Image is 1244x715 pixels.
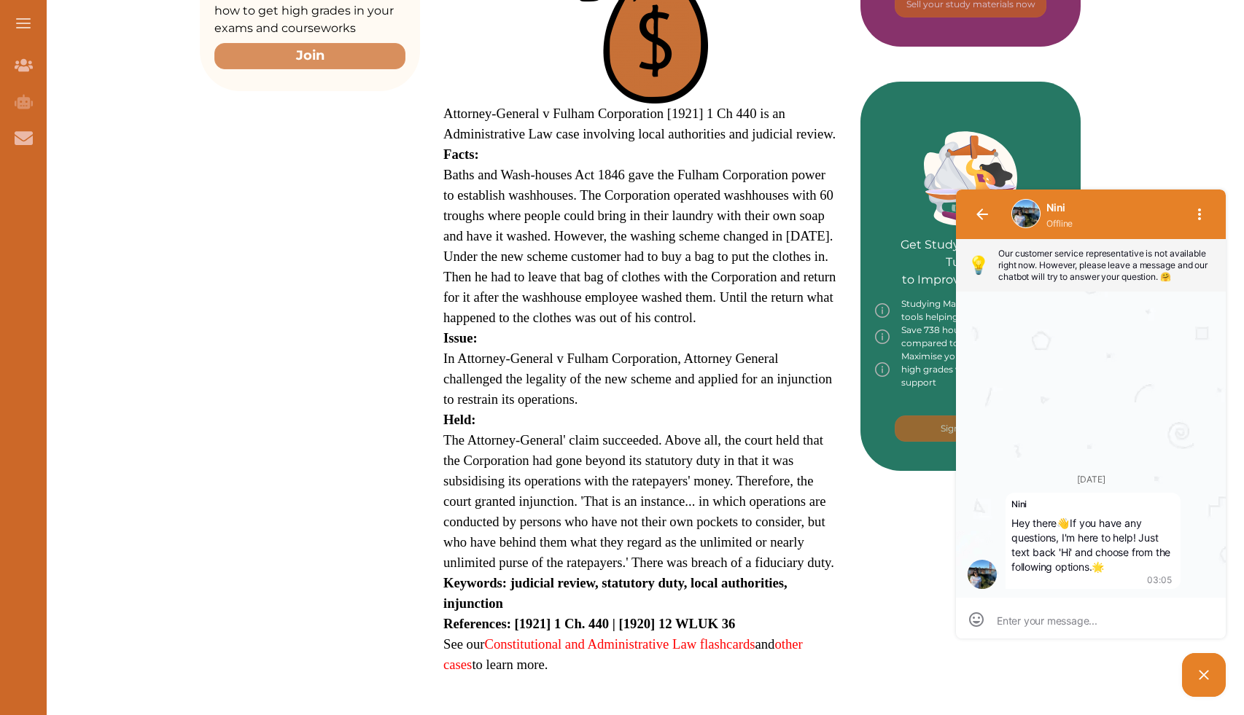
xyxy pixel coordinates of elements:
[875,324,1066,350] div: Save 738 hours of reading per year compared to textbooks
[875,195,1066,289] p: Get Study Materials and Tutoring to Improve your Grades
[894,186,1229,700] iframe: HelpCrunch
[443,106,836,141] span: Attorney-General v Fulham Corporation [1921] 1 Ch 440 is an Administrative Law case involving loc...
[875,297,1066,324] div: Studying Materials and pre-tested tools helping you to get high grades
[484,636,755,652] a: Constitutional and Administrative Law flashcards
[875,297,890,324] img: info-img
[443,330,478,345] strong: Issue:
[443,167,836,325] span: Baths and Wash-houses Act 1846 gave the Fulham Corporation power to establish washhouses. The Cor...
[875,350,890,389] img: info-img
[875,350,1066,389] div: Maximise your chances of getting high grades with our personalised support
[443,575,788,611] strong: Keywords: judicial review, statutory duty, local authorities, injunction
[443,636,803,672] span: See our and to learn more.
[443,616,735,631] strong: References: [1921] 1 Ch. 440 | [1920] 12 WLUK 36
[443,432,834,570] span: The Attorney-General' claim succeeded. Above all, the court held that the Corporation had gone be...
[878,529,1155,563] iframe: Reviews Badge Ribbon Widget
[875,324,890,350] img: info-img
[443,146,479,162] strong: Facts:
[443,351,832,407] span: In Attorney-General v Fulham Corporation, Attorney General challenged the legality of the new sch...
[214,43,405,69] button: Join
[924,131,1017,226] img: Green card image
[443,636,803,672] a: other cases
[443,412,476,427] strong: Held:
